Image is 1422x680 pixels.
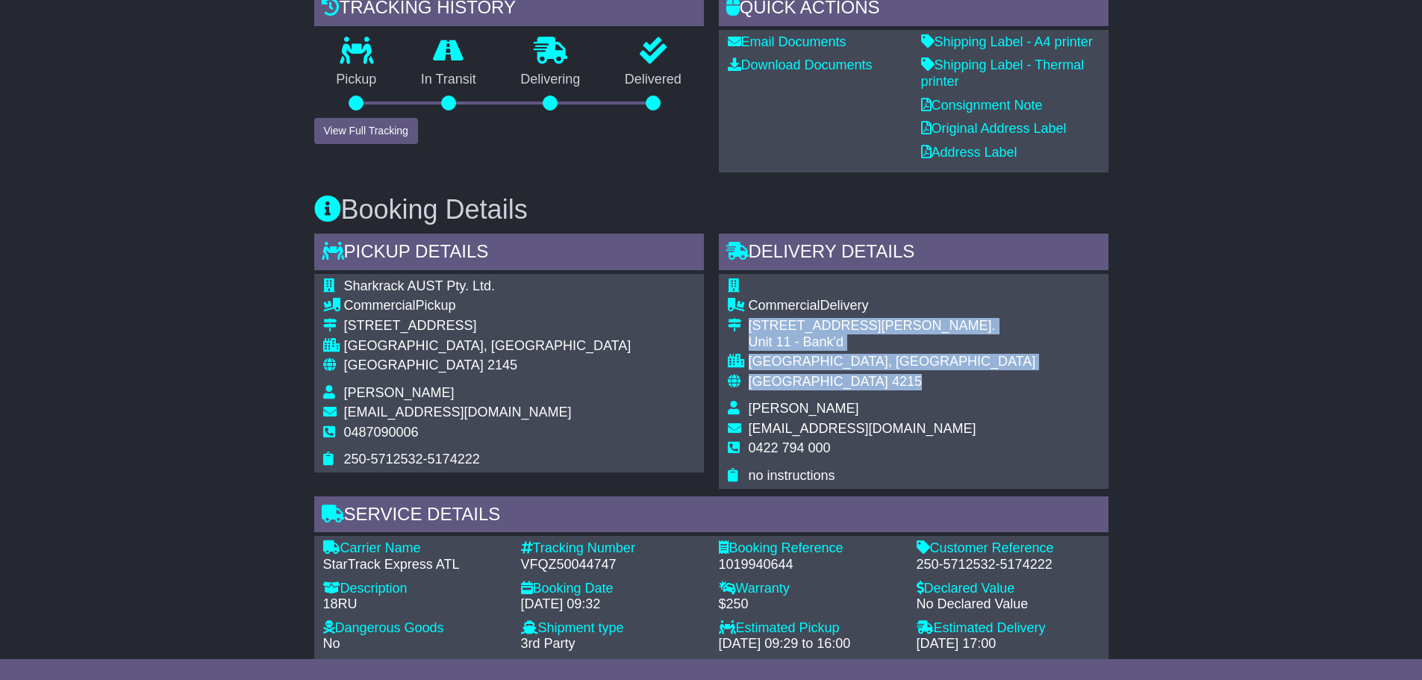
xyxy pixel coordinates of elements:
div: 18RU [323,596,506,613]
div: [GEOGRAPHIC_DATA], [GEOGRAPHIC_DATA] [344,338,632,355]
p: In Transit [399,72,499,88]
span: No [323,636,340,651]
h3: Booking Details [314,195,1108,225]
div: Declared Value [917,581,1100,597]
div: Booking Reference [719,540,902,557]
div: [DATE] 17:00 [917,636,1100,652]
a: Shipping Label - Thermal printer [921,57,1085,89]
span: Commercial [344,298,416,313]
div: StarTrack Express ATL [323,557,506,573]
div: Pickup [344,298,632,314]
a: Address Label [921,145,1017,160]
a: Email Documents [728,34,846,49]
p: Pickup [314,72,399,88]
div: Estimated Delivery [917,620,1100,637]
span: [EMAIL_ADDRESS][DOMAIN_NAME] [749,421,976,436]
div: Estimated Pickup [719,620,902,637]
span: [PERSON_NAME] [344,385,455,400]
div: Description [323,581,506,597]
div: No Declared Value [917,596,1100,613]
span: Commercial [749,298,820,313]
div: Unit 11 - Bank'd [749,334,1036,351]
a: Consignment Note [921,98,1043,113]
span: [EMAIL_ADDRESS][DOMAIN_NAME] [344,405,572,419]
div: VFQZ50044747 [521,557,704,573]
a: Shipping Label - A4 printer [921,34,1093,49]
span: [GEOGRAPHIC_DATA] [749,374,888,389]
span: 3rd Party [521,636,576,651]
div: Booking Date [521,581,704,597]
div: Carrier Name [323,540,506,557]
div: [STREET_ADDRESS][PERSON_NAME]. [749,318,1036,334]
button: View Full Tracking [314,118,418,144]
span: 2145 [487,358,517,372]
div: Delivery [749,298,1036,314]
div: Warranty [719,581,902,597]
span: Sharkrack AUST Pty. Ltd. [344,278,495,293]
div: [STREET_ADDRESS] [344,318,632,334]
div: $250 [719,596,902,613]
span: [GEOGRAPHIC_DATA] [344,358,484,372]
a: Original Address Label [921,121,1067,136]
span: 250-5712532-5174222 [344,452,480,467]
a: Download Documents [728,57,873,72]
div: Customer Reference [917,540,1100,557]
div: [DATE] 09:32 [521,596,704,613]
span: 4215 [892,374,922,389]
span: 0487090006 [344,425,419,440]
div: Tracking Number [521,540,704,557]
span: no instructions [749,468,835,483]
div: Pickup Details [314,234,704,274]
div: [DATE] 09:29 to 16:00 [719,636,902,652]
div: Shipment type [521,620,704,637]
p: Delivering [499,72,603,88]
p: Delivered [602,72,704,88]
div: 250-5712532-5174222 [917,557,1100,573]
span: 0422 794 000 [749,440,831,455]
div: Service Details [314,496,1108,537]
div: 1019940644 [719,557,902,573]
div: Dangerous Goods [323,620,506,637]
div: Delivery Details [719,234,1108,274]
div: [GEOGRAPHIC_DATA], [GEOGRAPHIC_DATA] [749,354,1036,370]
span: [PERSON_NAME] [749,401,859,416]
